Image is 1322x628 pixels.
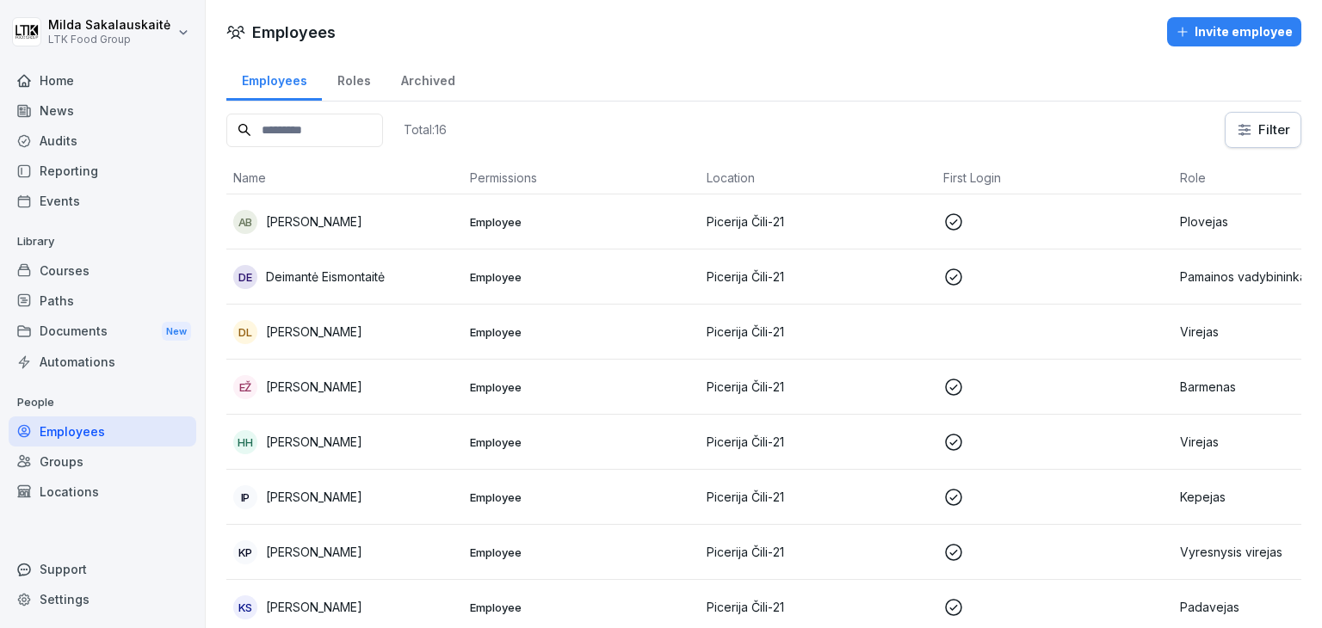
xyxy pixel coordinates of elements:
[470,214,693,230] p: Employee
[9,554,196,584] div: Support
[233,320,257,344] div: DL
[9,156,196,186] a: Reporting
[322,57,386,101] a: Roles
[700,162,936,194] th: Location
[266,378,362,396] p: [PERSON_NAME]
[266,543,362,561] p: [PERSON_NAME]
[9,316,196,348] div: Documents
[707,323,930,341] p: Picerija Čili-21
[266,212,362,231] p: [PERSON_NAME]
[404,121,447,138] p: Total: 16
[470,545,693,560] p: Employee
[9,389,196,416] p: People
[9,186,196,216] a: Events
[266,433,362,451] p: [PERSON_NAME]
[9,584,196,614] a: Settings
[266,598,362,616] p: [PERSON_NAME]
[1167,17,1301,46] button: Invite employee
[233,430,257,454] div: HH
[470,600,693,615] p: Employee
[470,269,693,285] p: Employee
[266,488,362,506] p: [PERSON_NAME]
[707,598,930,616] p: Picerija Čili-21
[9,477,196,507] a: Locations
[9,446,196,477] a: Groups
[9,65,196,95] a: Home
[1236,121,1290,139] div: Filter
[707,543,930,561] p: Picerija Čili-21
[707,212,930,231] p: Picerija Čili-21
[233,210,257,234] div: AB
[470,379,693,395] p: Employee
[226,57,322,101] a: Employees
[266,323,362,341] p: [PERSON_NAME]
[9,286,196,316] a: Paths
[233,540,257,564] div: KP
[470,324,693,340] p: Employee
[233,375,257,399] div: EŽ
[707,378,930,396] p: Picerija Čili-21
[48,34,170,46] p: LTK Food Group
[470,489,693,505] p: Employee
[1226,113,1300,147] button: Filter
[233,595,257,619] div: KS
[233,485,257,509] div: IP
[9,416,196,446] a: Employees
[9,256,196,286] a: Courses
[48,18,170,33] p: Milda Sakalauskaitė
[9,126,196,156] a: Audits
[9,347,196,377] a: Automations
[233,265,257,289] div: DE
[226,162,463,194] th: Name
[707,433,930,451] p: Picerija Čili-21
[707,268,930,286] p: Picerija Čili-21
[1176,22,1293,41] div: Invite employee
[9,316,196,348] a: DocumentsNew
[386,57,470,101] a: Archived
[266,268,385,286] p: Deimantė Eismontaitė
[470,434,693,450] p: Employee
[252,21,336,44] h1: Employees
[707,488,930,506] p: Picerija Čili-21
[162,322,191,342] div: New
[9,228,196,256] p: Library
[936,162,1173,194] th: First Login
[463,162,700,194] th: Permissions
[9,95,196,126] a: News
